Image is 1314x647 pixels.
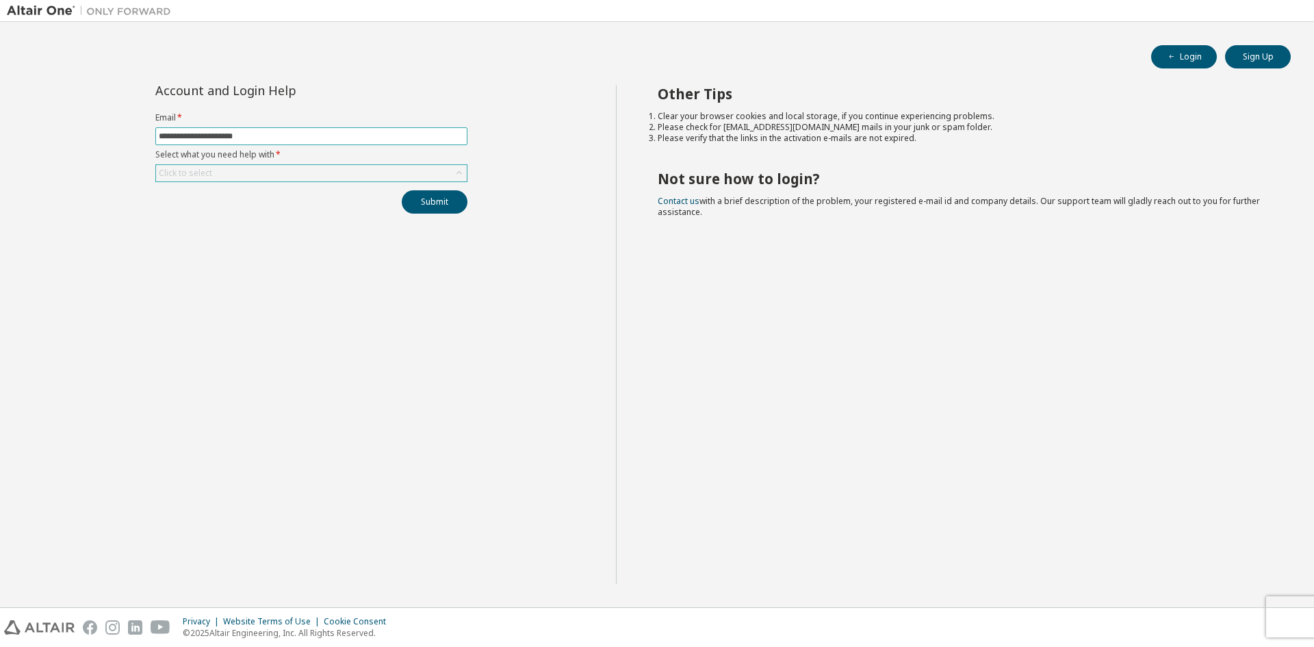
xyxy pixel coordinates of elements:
p: © 2025 Altair Engineering, Inc. All Rights Reserved. [183,627,394,639]
div: Click to select [156,165,467,181]
div: Account and Login Help [155,85,405,96]
li: Please verify that the links in the activation e-mails are not expired. [658,133,1267,144]
div: Website Terms of Use [223,616,324,627]
label: Select what you need help with [155,149,467,160]
img: instagram.svg [105,620,120,635]
button: Submit [402,190,467,214]
img: facebook.svg [83,620,97,635]
img: Altair One [7,4,178,18]
button: Login [1151,45,1217,68]
label: Email [155,112,467,123]
img: linkedin.svg [128,620,142,635]
img: youtube.svg [151,620,170,635]
img: altair_logo.svg [4,620,75,635]
li: Please check for [EMAIL_ADDRESS][DOMAIN_NAME] mails in your junk or spam folder. [658,122,1267,133]
div: Cookie Consent [324,616,394,627]
div: Click to select [159,168,212,179]
li: Clear your browser cookies and local storage, if you continue experiencing problems. [658,111,1267,122]
a: Contact us [658,195,699,207]
h2: Other Tips [658,85,1267,103]
div: Privacy [183,616,223,627]
span: with a brief description of the problem, your registered e-mail id and company details. Our suppo... [658,195,1260,218]
h2: Not sure how to login? [658,170,1267,188]
button: Sign Up [1225,45,1291,68]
